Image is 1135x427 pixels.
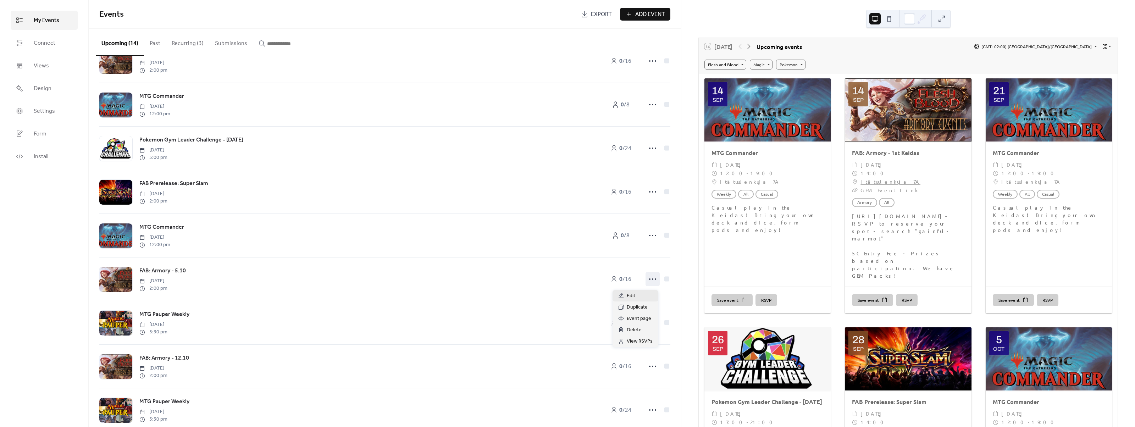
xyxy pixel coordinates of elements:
[139,416,167,423] span: 5:30 pm
[603,273,638,285] a: 0/16
[139,408,167,416] span: [DATE]
[712,178,717,186] div: ​
[621,230,624,241] b: 0
[34,62,49,70] span: Views
[619,144,631,153] span: / 24
[986,398,1112,406] div: MTG Commander
[627,337,653,346] span: View RSVPs
[1037,294,1058,306] button: RSVP
[852,398,926,405] a: FAB Prerelease: Super Slam
[96,29,144,56] button: Upcoming (14)
[712,161,717,169] div: ​
[720,169,747,178] span: 12:00
[619,275,631,284] span: / 16
[139,135,243,145] a: Pokemon Gym Leader Challenge - [DATE]
[993,410,998,418] div: ​
[139,103,170,110] span: [DATE]
[139,354,189,363] a: FAB: Armory - 12.10
[852,161,858,169] div: ​
[1028,418,1031,427] span: -
[139,354,189,362] span: FAB: Armory - 12.10
[993,418,998,427] div: ​
[712,418,717,427] div: ​
[993,294,1034,306] button: Save event
[34,152,48,161] span: Install
[139,198,167,205] span: 2:00 pm
[619,143,622,154] b: 0
[139,59,167,67] span: [DATE]
[139,241,170,249] span: 12:00 pm
[852,294,893,306] button: Save event
[860,169,888,178] span: 14:00
[627,326,642,334] span: Delete
[852,85,864,96] div: 14
[1001,178,1061,186] span: Itätuulenkuja 7A
[209,29,253,55] button: Submissions
[139,190,167,198] span: [DATE]
[852,186,858,195] div: ​
[712,169,717,178] div: ​
[704,149,831,157] div: MTG Commander
[11,79,78,98] a: Design
[139,154,167,161] span: 5:00 pm
[860,410,885,418] span: [DATE]
[720,178,780,186] span: Itätuulenkuja 7A
[139,328,167,336] span: 5:30 pm
[981,44,1092,49] span: (GMT+02:00) [GEOGRAPHIC_DATA]/[GEOGRAPHIC_DATA]
[619,362,631,371] span: / 16
[747,418,750,427] span: -
[619,274,622,285] b: 0
[139,136,243,144] span: Pokemon Gym Leader Challenge - [DATE]
[619,187,622,198] b: 0
[712,398,822,405] a: Pokemon Gym Leader Challenge - [DATE]
[139,267,186,275] span: FAB: Armory - 5.10
[603,185,638,198] a: 0/16
[860,161,885,169] span: [DATE]
[627,303,648,312] span: Duplicate
[993,346,1004,352] div: Oct
[34,39,55,48] span: Connect
[1001,161,1026,169] span: [DATE]
[603,316,638,329] a: 0/24
[712,410,717,418] div: ​
[713,346,723,352] div: Sep
[860,187,918,193] a: GEM Event Link
[993,169,998,178] div: ​
[621,101,630,109] span: / 8
[11,147,78,166] a: Install
[139,398,189,406] span: MTG Pauper Weekly
[986,204,1112,234] div: Casual play in the Keidas! Bring your own deck and dice, form pods and enjoy!
[704,204,831,234] div: Casual play in the Keidas! Bring your own deck and dice, form pods and enjoy!
[139,365,167,372] span: [DATE]
[34,107,55,116] span: Settings
[139,321,167,328] span: [DATE]
[635,10,665,19] span: Add Event
[11,33,78,52] a: Connect
[755,294,777,306] button: RSVP
[139,277,167,285] span: [DATE]
[996,334,1002,345] div: 5
[993,178,998,186] div: ​
[139,223,184,232] a: MTG Commander
[620,8,670,21] a: Add Event
[621,99,624,110] b: 0
[139,179,208,188] a: FAB Prerelease: Super Slam
[860,418,888,427] span: 14:00
[11,56,78,75] a: Views
[720,161,744,169] span: [DATE]
[853,98,864,103] div: Sep
[591,10,612,19] span: Export
[712,334,724,345] div: 26
[139,67,167,74] span: 2:00 pm
[139,310,189,319] a: MTG Pauper Weekly
[619,57,631,66] span: / 16
[1028,169,1031,178] span: -
[627,315,651,323] span: Event page
[619,56,622,67] b: 0
[713,98,723,103] div: Sep
[603,55,638,67] a: 0/16
[139,285,167,292] span: 2:00 pm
